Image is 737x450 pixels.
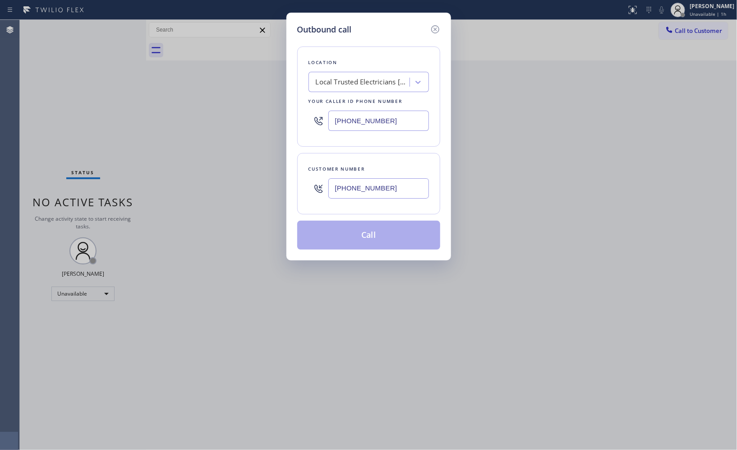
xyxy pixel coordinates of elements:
[297,221,440,250] button: Call
[328,178,429,199] input: (123) 456-7890
[309,164,429,174] div: Customer number
[328,111,429,131] input: (123) 456-7890
[309,97,429,106] div: Your caller id phone number
[309,58,429,67] div: Location
[297,23,352,36] h5: Outbound call
[316,77,410,88] div: Local Trusted Electricians [GEOGRAPHIC_DATA]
